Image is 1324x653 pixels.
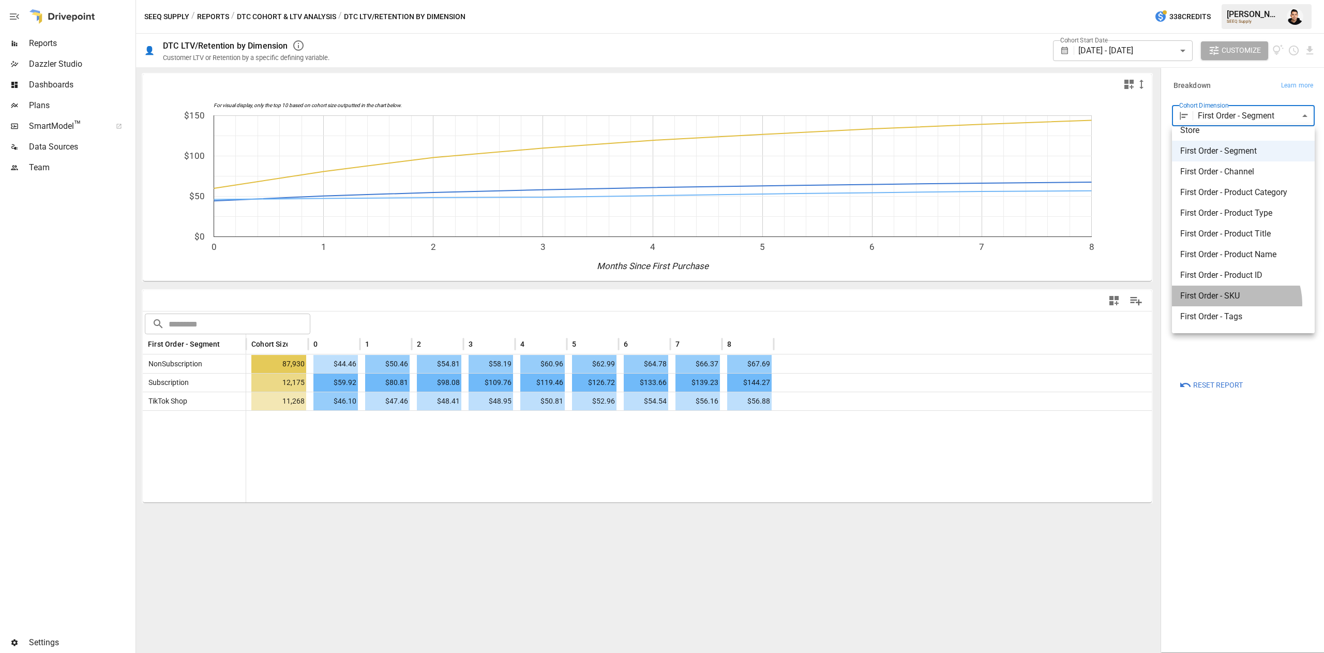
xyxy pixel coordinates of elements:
span: First Order - Channel [1180,166,1306,178]
span: First Order - Discount Code [1180,331,1306,344]
span: First Order - Segment [1180,145,1306,157]
span: First Order - Product Category [1180,186,1306,199]
span: First Order - Tags [1180,310,1306,323]
span: First Order - Product Type [1180,207,1306,219]
span: First Order - Product Name [1180,248,1306,261]
span: First Order - Product ID [1180,269,1306,281]
span: Store [1180,124,1306,137]
span: First Order - Product Title [1180,228,1306,240]
span: First Order - SKU [1180,290,1306,302]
